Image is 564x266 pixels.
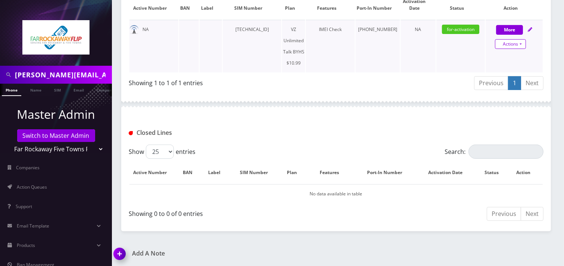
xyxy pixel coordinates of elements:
[17,129,95,142] a: Switch to Master Admin
[508,76,521,90] a: 1
[114,250,330,257] a: Add A Note
[512,162,543,183] th: Action : activate to sort column ascending
[16,203,32,210] span: Support
[129,20,178,72] td: NA
[50,84,65,95] a: SIM
[17,242,35,248] span: Products
[16,164,40,171] span: Companies
[204,162,232,183] th: Label: activate to sort column ascending
[22,20,90,55] img: Far Rockaway Five Towns Flip
[306,24,355,35] div: IMEI Check
[17,223,49,229] span: Email Template
[495,39,526,49] a: Actions
[129,206,330,218] div: Showing 0 to 0 of 0 entries
[129,75,330,87] div: Showing 1 to 1 of 1 entries
[70,84,88,95] a: Email
[26,84,45,95] a: Name
[358,162,419,183] th: Port-In Number: activate to sort column ascending
[146,145,174,159] select: Showentries
[487,207,521,221] a: Previous
[442,25,479,34] span: for-activation
[419,162,479,183] th: Activation Date: activate to sort column ascending
[496,25,523,35] button: More
[129,25,139,34] img: default.png
[469,145,543,159] input: Search:
[521,76,543,90] a: Next
[233,162,283,183] th: SIM Number: activate to sort column ascending
[480,162,511,183] th: Status: activate to sort column ascending
[2,84,21,96] a: Phone
[129,131,133,135] img: Closed Lines
[129,162,178,183] th: Active Number: activate to sort column descending
[355,20,400,72] td: [PHONE_NUMBER]
[283,162,308,183] th: Plan: activate to sort column ascending
[129,129,260,136] h1: Closed Lines
[129,145,195,159] label: Show entries
[179,162,204,183] th: BAN: activate to sort column ascending
[282,20,305,72] td: VZ Unlimited Talk BYHS $10.99
[129,184,543,203] td: No data available in table
[415,26,422,33] span: NA
[93,84,118,95] a: Company
[223,20,281,72] td: [TECHNICAL_ID]
[309,162,358,183] th: Features: activate to sort column ascending
[474,76,508,90] a: Previous
[17,184,47,190] span: Action Queues
[521,207,543,221] a: Next
[445,145,543,159] label: Search:
[15,68,110,82] input: Search in Company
